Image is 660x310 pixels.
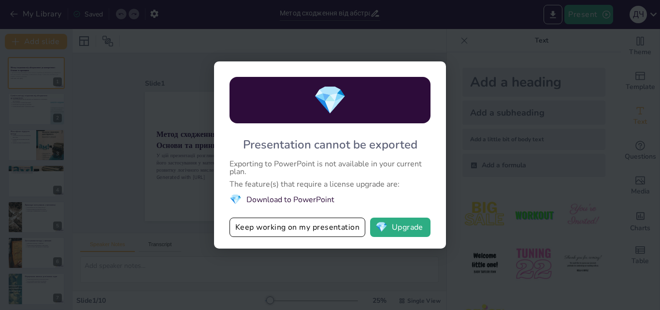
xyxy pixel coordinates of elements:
[243,137,417,152] div: Presentation cannot be exported
[230,180,430,188] div: The feature(s) that require a license upgrade are:
[313,82,347,119] span: diamond
[375,222,387,232] span: diamond
[230,193,430,206] li: Download to PowerPoint
[230,160,430,176] div: Exporting to PowerPoint is not available in your current plan.
[230,193,242,206] span: diamond
[230,218,365,237] button: Keep working on my presentation
[370,218,430,237] button: diamondUpgrade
